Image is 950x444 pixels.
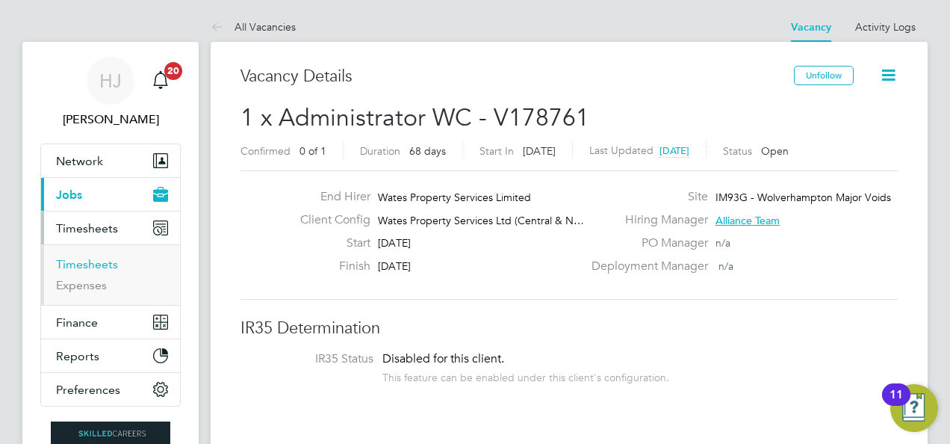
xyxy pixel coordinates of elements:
button: Preferences [41,373,180,406]
span: Wates Property Services Ltd (Central & N… [378,214,584,227]
label: PO Manager [583,235,708,251]
h3: Vacancy Details [240,66,794,87]
a: All Vacancies [211,20,296,34]
span: n/a [718,259,733,273]
span: HJ [99,71,122,90]
label: Client Config [288,212,370,228]
label: Site [583,189,708,205]
span: IM93G - Wolverhampton Major Voids [715,191,891,204]
button: Jobs [41,178,180,211]
a: HJ[PERSON_NAME] [40,57,181,129]
a: Timesheets [56,257,118,271]
button: Open Resource Center, 11 new notifications [890,384,938,432]
span: Preferences [56,383,120,397]
span: Finance [56,315,98,330]
span: 68 days [409,144,446,158]
label: Deployment Manager [583,259,708,274]
span: [DATE] [659,144,689,157]
a: Vacancy [791,21,831,34]
span: Timesheets [56,221,118,235]
a: 20 [146,57,176,105]
label: Start [288,235,370,251]
div: Timesheets [41,244,180,305]
span: Reports [56,349,99,363]
div: This feature can be enabled under this client's configuration. [382,367,669,384]
span: Jobs [56,188,82,202]
span: 1 x Administrator WC - V178761 [240,103,589,132]
label: Duration [360,144,400,158]
span: Holly Jones [40,111,181,129]
label: End Hirer [288,189,370,205]
div: 11 [890,395,903,414]
span: Open [761,144,789,158]
span: Network [56,154,103,168]
label: Last Updated [589,144,653,157]
a: Expenses [56,278,107,292]
label: Finish [288,259,370,274]
span: Disabled for this client. [382,351,504,366]
label: Hiring Manager [583,212,708,228]
button: Finance [41,306,180,339]
label: IR35 Status [255,351,373,367]
h3: IR35 Determination [240,318,898,339]
span: 20 [164,62,182,80]
button: Reports [41,339,180,372]
span: [DATE] [378,259,411,273]
span: [DATE] [523,144,556,158]
button: Unfollow [794,66,854,85]
button: Timesheets [41,212,180,244]
button: Network [41,144,180,177]
span: Wates Property Services Limited [378,191,531,204]
span: 0 of 1 [299,144,326,158]
a: Activity Logs [855,20,916,34]
span: [DATE] [378,236,411,250]
label: Status [723,144,752,158]
span: n/a [715,236,730,250]
span: Alliance Team [715,214,780,227]
label: Start In [479,144,514,158]
label: Confirmed [240,144,291,158]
